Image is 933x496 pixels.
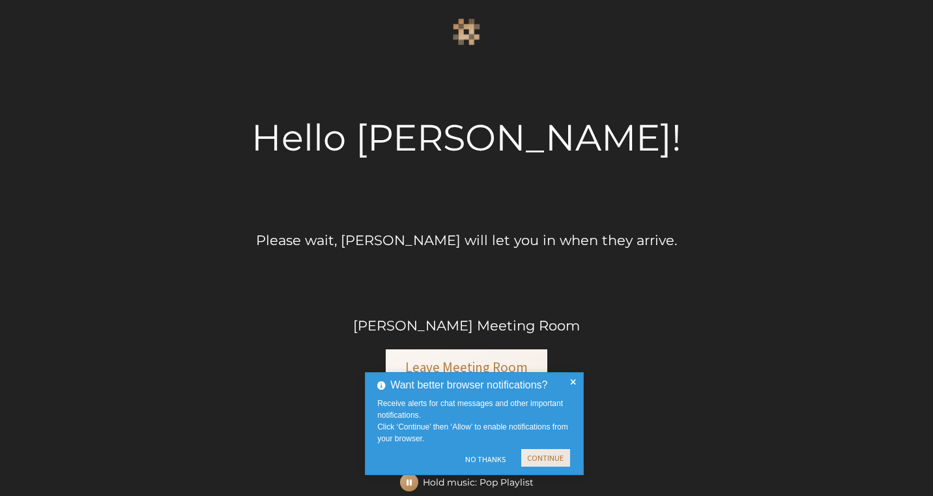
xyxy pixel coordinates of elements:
button: Leave Meeting Room [386,349,548,386]
span: Want better browser notifications? [390,377,547,393]
img: Iotum [453,18,480,46]
button: Continue [521,449,570,467]
div: Hello [PERSON_NAME]! [251,110,682,165]
div: Receive alerts for chat messages and other important notifications. Click ‘Continue’ then ‘Allow’... [377,398,575,445]
div: Please wait, [PERSON_NAME] will let you in when they arrive. [256,230,677,251]
button: No Thanks [459,449,511,470]
div: [PERSON_NAME] Meeting Room [353,315,580,336]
